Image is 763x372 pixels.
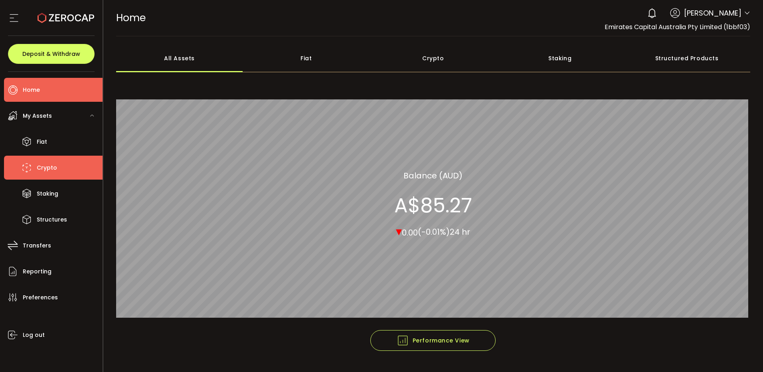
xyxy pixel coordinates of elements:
[403,169,463,181] section: Balance (AUD)
[23,266,51,277] span: Reporting
[623,44,750,72] div: Structured Products
[116,44,243,72] div: All Assets
[23,292,58,303] span: Preferences
[684,8,741,18] span: [PERSON_NAME]
[418,226,450,237] span: (-0.01%)
[370,330,496,351] button: Performance View
[23,84,40,96] span: Home
[37,188,58,200] span: Staking
[8,44,95,64] button: Deposit & Withdraw
[37,214,67,226] span: Structures
[496,44,623,72] div: Staking
[23,329,45,341] span: Log out
[396,222,402,239] span: ▾
[243,44,370,72] div: Fiat
[402,227,418,238] span: 0.00
[394,193,472,217] section: A$85.27
[37,162,57,174] span: Crypto
[116,11,146,25] span: Home
[23,110,52,122] span: My Assets
[723,334,763,372] iframe: Chat Widget
[450,226,470,237] span: 24 hr
[37,136,47,148] span: Fiat
[370,44,496,72] div: Crypto
[605,22,750,32] span: Emirates Capital Australia Pty Limited (1bbf03)
[23,240,51,251] span: Transfers
[22,51,80,57] span: Deposit & Withdraw
[397,334,470,346] span: Performance View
